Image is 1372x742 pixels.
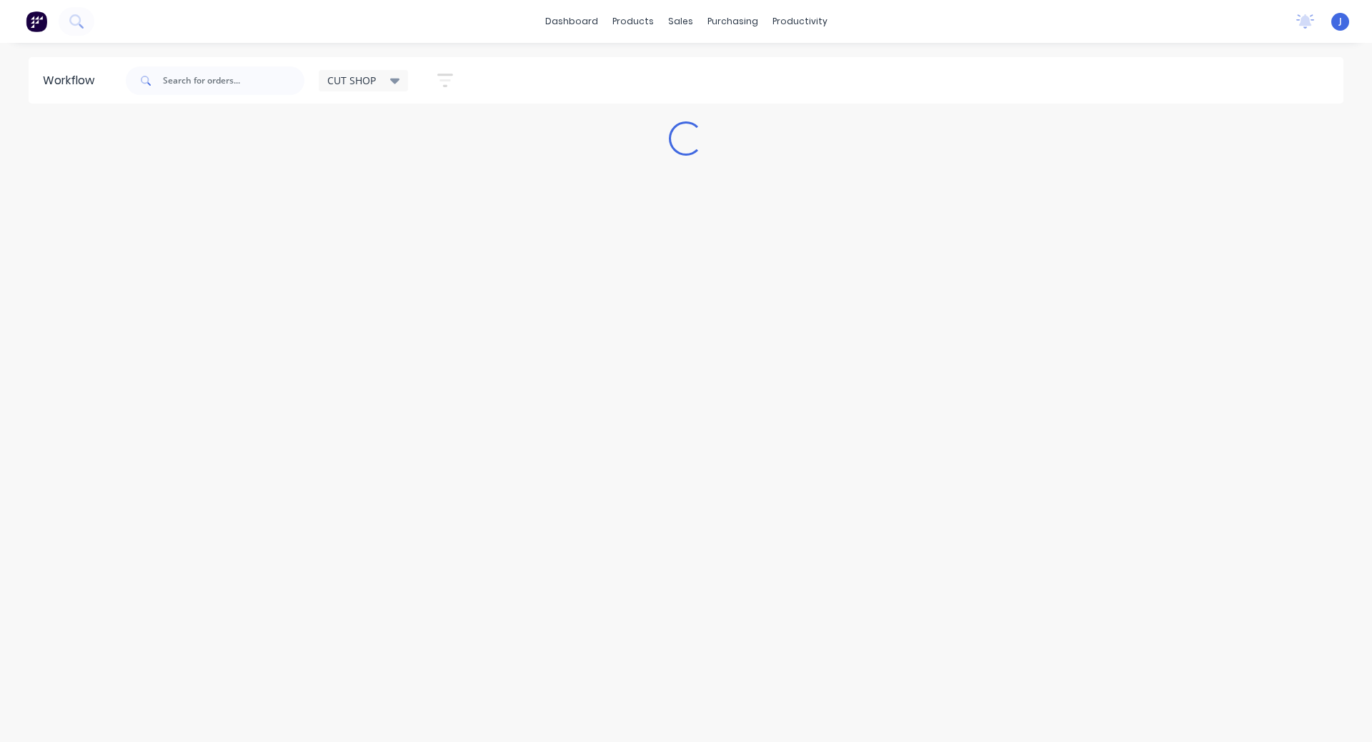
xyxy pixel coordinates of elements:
img: Factory [26,11,47,32]
div: sales [661,11,700,32]
div: Workflow [43,72,101,89]
span: CUT SHOP [327,73,376,88]
div: products [605,11,661,32]
div: productivity [765,11,835,32]
span: J [1339,15,1342,28]
input: Search for orders... [163,66,304,95]
a: dashboard [538,11,605,32]
div: purchasing [700,11,765,32]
